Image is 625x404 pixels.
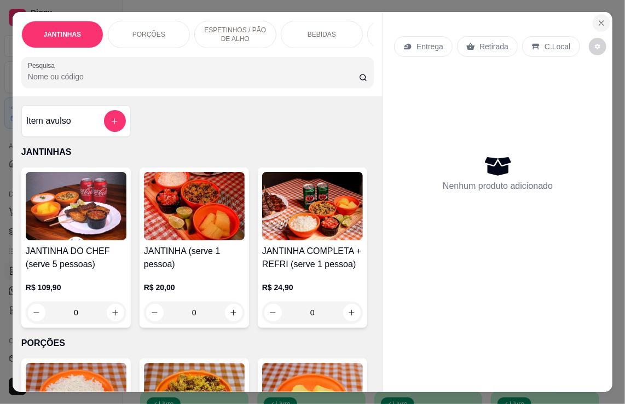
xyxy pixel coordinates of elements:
p: JANTINHAS [44,30,82,39]
p: ESPETINHOS / PÃO DE ALHO [204,26,267,43]
p: Retirada [479,41,508,52]
img: product-image [26,172,126,240]
p: Nenhum produto adicionado [443,180,553,193]
img: product-image [144,172,245,240]
label: Pesquisa [28,61,59,70]
p: PORÇÕES [21,337,374,350]
p: C.Local [545,41,570,52]
p: PORÇÕES [132,30,165,39]
button: decrease-product-quantity [589,38,606,55]
button: add-separate-item [104,110,126,132]
h4: JANTINHA (serve 1 pessoa) [144,245,245,271]
button: Close [593,14,610,32]
h4: JANTINHA DO CHEF (serve 5 pessoas) [26,245,126,271]
h4: JANTINHA COMPLETA + REFRI (serve 1 pessoa) [262,245,363,271]
h4: Item avulso [26,114,71,128]
p: Entrega [416,41,443,52]
p: R$ 109,90 [26,282,126,293]
p: R$ 24,90 [262,282,363,293]
p: JANTINHAS [21,146,374,159]
p: BEBIDAS [308,30,336,39]
p: R$ 20,00 [144,282,245,293]
input: Pesquisa [28,71,359,82]
img: product-image [262,172,363,240]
